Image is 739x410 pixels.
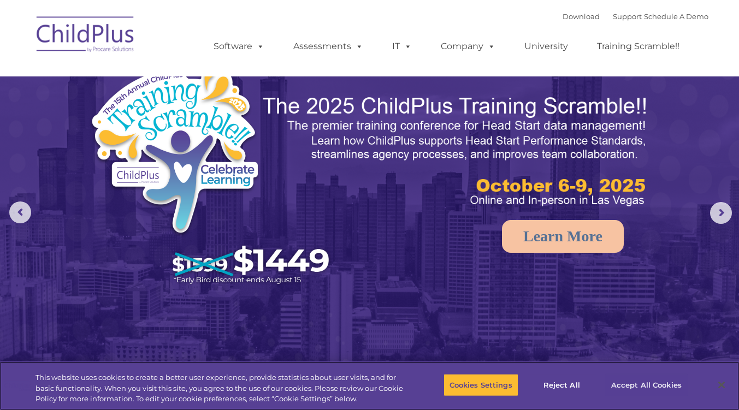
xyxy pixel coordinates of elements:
[644,12,708,21] a: Schedule A Demo
[513,35,579,57] a: University
[710,373,734,397] button: Close
[381,35,423,57] a: IT
[586,35,690,57] a: Training Scramble!!
[563,12,708,21] font: |
[203,35,275,57] a: Software
[31,9,140,63] img: ChildPlus by Procare Solutions
[605,373,688,396] button: Accept All Cookies
[528,373,596,396] button: Reject All
[36,372,406,405] div: This website uses cookies to create a better user experience, provide statistics about user visit...
[430,35,506,57] a: Company
[563,12,600,21] a: Download
[152,72,185,80] span: Last name
[444,373,518,396] button: Cookies Settings
[502,220,624,253] a: Learn More
[613,12,642,21] a: Support
[282,35,374,57] a: Assessments
[152,117,198,125] span: Phone number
